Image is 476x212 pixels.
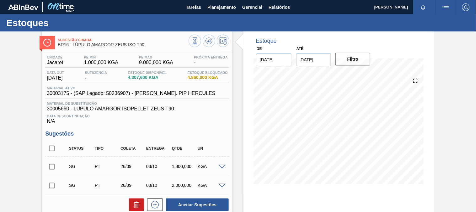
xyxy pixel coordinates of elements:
div: KGA [196,183,224,188]
div: Excluir Sugestões [126,198,144,211]
span: 1.000,000 KGA [84,60,118,65]
span: Material ativo [47,86,215,90]
div: 26/09/2025 [119,164,147,169]
div: 03/10/2025 [145,183,173,188]
button: Filtro [335,53,370,65]
span: 9.000,000 KGA [139,60,173,65]
span: Material de Substituição [47,102,228,105]
span: Jacareí [47,60,63,65]
div: Pedido de Transferência [93,183,121,188]
div: 2.000,000 [170,183,198,188]
div: 26/09/2025 [119,183,147,188]
div: Nova sugestão [144,198,163,211]
div: Pedido de Transferência [93,164,121,169]
div: UN [196,146,224,151]
div: 03/10/2025 [145,164,173,169]
span: 30003175 - (SAP Legado: 50236907) - [PERSON_NAME]. PIP HERCULES [47,91,215,96]
div: Aceitar Sugestões [163,198,229,212]
div: - [83,71,109,81]
h3: Sugestões [45,131,229,137]
button: Notificações [413,3,433,12]
span: Relatórios [269,3,290,11]
span: Gerencial [242,3,262,11]
label: De [257,47,262,51]
span: [DATE] [47,75,64,81]
span: 30005660 - LUPULO AMARGOR ISOPELLET ZEUS T90 [47,106,228,112]
span: Planejamento [207,3,236,11]
div: N/A [45,112,229,124]
div: Qtde [170,146,198,151]
span: Próxima Entrega [194,55,228,59]
div: 1.800,000 [170,164,198,169]
span: 4.860,000 KGA [188,75,228,80]
button: Aceitar Sugestões [166,198,229,211]
div: - [192,55,229,65]
button: Atualizar Gráfico [203,35,215,47]
div: Tipo [93,146,121,151]
h1: Estoques [6,19,118,26]
span: PE MIN [84,55,118,59]
div: Sugestão Criada [67,183,95,188]
span: Estoque Disponível [128,71,167,75]
span: BR16 - LÚPULO AMARGOR ZEUS ISO T90 [58,42,189,47]
div: Estoque [256,38,277,44]
img: Ícone [43,39,51,47]
span: Data out [47,71,64,75]
input: dd/mm/yyyy [297,53,331,66]
div: Sugestão Criada [67,164,95,169]
span: Estoque Bloqueado [188,71,228,75]
img: userActions [442,3,450,11]
button: Programar Estoque [217,35,229,47]
div: Status [67,146,95,151]
button: Visão Geral dos Estoques [189,35,201,47]
span: Data Descontinuação [47,114,228,118]
div: KGA [196,164,224,169]
span: 4.307,600 KGA [128,75,167,80]
div: Coleta [119,146,147,151]
label: Até [297,47,304,51]
img: Logout [462,3,470,11]
span: PE MAX [139,55,173,59]
input: dd/mm/yyyy [257,53,291,66]
span: Unidade [47,55,63,59]
img: TNhmsLtSVTkK8tSr43FrP2fwEKptu5GPRR3wAAAABJRU5ErkJggg== [8,4,38,10]
div: Entrega [145,146,173,151]
span: Suficiência [85,71,107,75]
span: Tarefas [186,3,201,11]
span: Sugestão Criada [58,38,189,42]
